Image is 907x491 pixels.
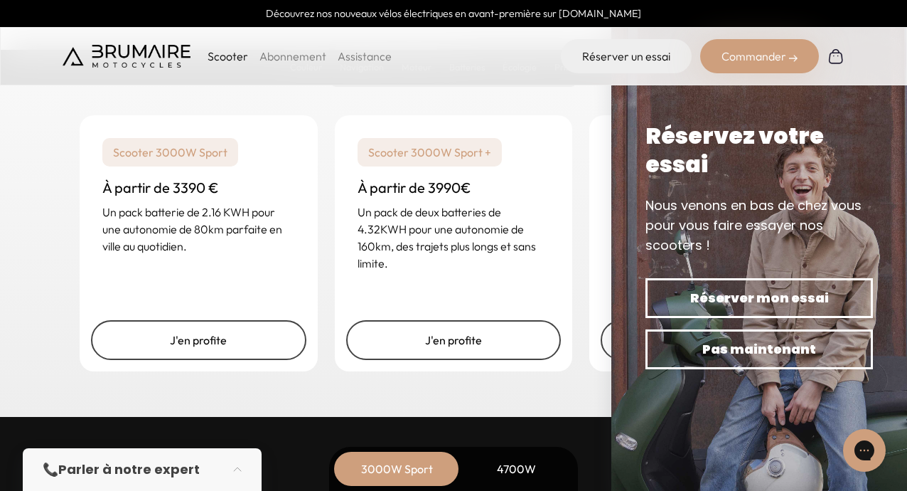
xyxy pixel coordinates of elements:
h3: À partir de 3990€ [358,178,550,198]
div: 4700W [459,452,573,486]
h3: À partir de 3390 € [102,178,295,198]
a: J'en profite [346,320,562,360]
img: right-arrow-2.png [789,54,798,63]
a: Assistance [338,49,392,63]
a: Réserver un essai [561,39,692,73]
iframe: Gorgias live chat messenger [836,424,893,477]
div: 3000W Sport [340,452,453,486]
img: Brumaire Motocycles [63,45,190,68]
p: Scooter 3000W Sport [102,138,238,167]
a: Abonnement [259,49,326,63]
p: Un pack de deux batteries de 4.32KWH pour une autonomie de 160km, des trajets plus longs et sans ... [358,204,550,272]
p: Scooter 3000W Sport + [358,138,502,167]
a: J'en profite [601,320,816,360]
p: Scooter [208,48,248,65]
div: Commander [700,39,819,73]
img: Panier [827,48,844,65]
a: J'en profite [91,320,306,360]
p: Un pack batterie de 2.16 KWH pour une autonomie de 80km parfaite en ville au quotidien. [102,204,295,255]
